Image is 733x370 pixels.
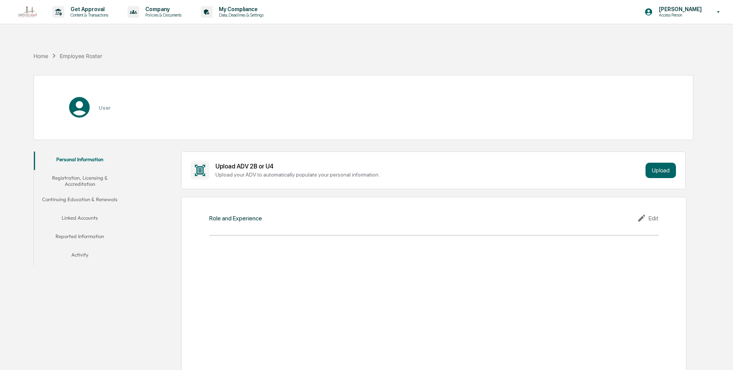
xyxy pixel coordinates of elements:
[209,215,262,222] div: Role and Experience
[637,213,659,223] div: Edit
[34,247,126,265] button: Activity
[34,228,126,247] button: Reported Information
[139,6,185,12] p: Company
[213,6,267,12] p: My Compliance
[34,152,126,170] button: Personal Information
[34,192,126,210] button: Continuing Education & Renewals
[653,6,706,12] p: [PERSON_NAME]
[64,12,112,18] p: Content & Transactions
[34,53,48,59] div: Home
[34,170,126,192] button: Registration, Licensing & Accreditation
[215,172,642,178] div: Upload your ADV to automatically populate your personal information.
[34,210,126,228] button: Linked Accounts
[99,105,111,111] h3: User
[34,152,126,266] div: secondary tabs example
[213,12,267,18] p: Data, Deadlines & Settings
[60,53,102,59] div: Employee Roster
[653,12,706,18] p: Access Person
[139,12,185,18] p: Policies & Documents
[646,163,676,178] button: Upload
[18,6,37,18] img: logo
[64,6,112,12] p: Get Approval
[215,163,642,170] div: Upload ADV 2B or U4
